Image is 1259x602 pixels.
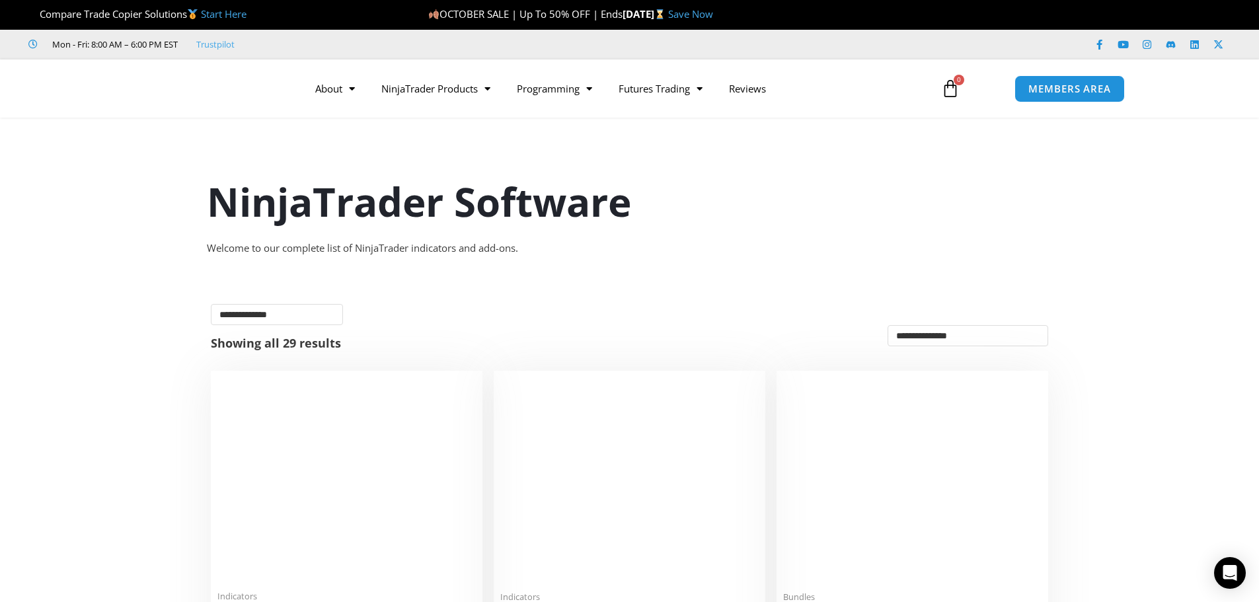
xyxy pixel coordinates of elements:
[716,73,779,104] a: Reviews
[429,9,439,19] img: 🍂
[783,377,1042,583] img: Accounts Dashboard Suite
[134,65,276,112] img: LogoAI | Affordable Indicators – NinjaTrader
[211,337,341,349] p: Showing all 29 results
[302,73,926,104] nav: Menu
[368,73,504,104] a: NinjaTrader Products
[201,7,247,20] a: Start Here
[207,239,1053,258] div: Welcome to our complete list of NinjaTrader indicators and add-ons.
[504,73,605,104] a: Programming
[1014,75,1125,102] a: MEMBERS AREA
[921,69,979,108] a: 0
[217,377,476,583] img: Duplicate Account Actions
[207,174,1053,229] h1: NinjaTrader Software
[1214,557,1246,589] div: Open Intercom Messenger
[668,7,713,20] a: Save Now
[302,73,368,104] a: About
[605,73,716,104] a: Futures Trading
[188,9,198,19] img: 🥇
[196,36,235,52] a: Trustpilot
[28,7,247,20] span: Compare Trade Copier Solutions
[1028,84,1111,94] span: MEMBERS AREA
[428,7,623,20] span: OCTOBER SALE | Up To 50% OFF | Ends
[954,75,964,85] span: 0
[623,7,668,20] strong: [DATE]
[49,36,178,52] span: Mon - Fri: 8:00 AM – 6:00 PM EST
[500,377,759,583] img: Account Risk Manager
[888,325,1048,346] select: Shop order
[655,9,665,19] img: ⌛
[29,9,39,19] img: 🏆
[217,591,476,602] span: Indicators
